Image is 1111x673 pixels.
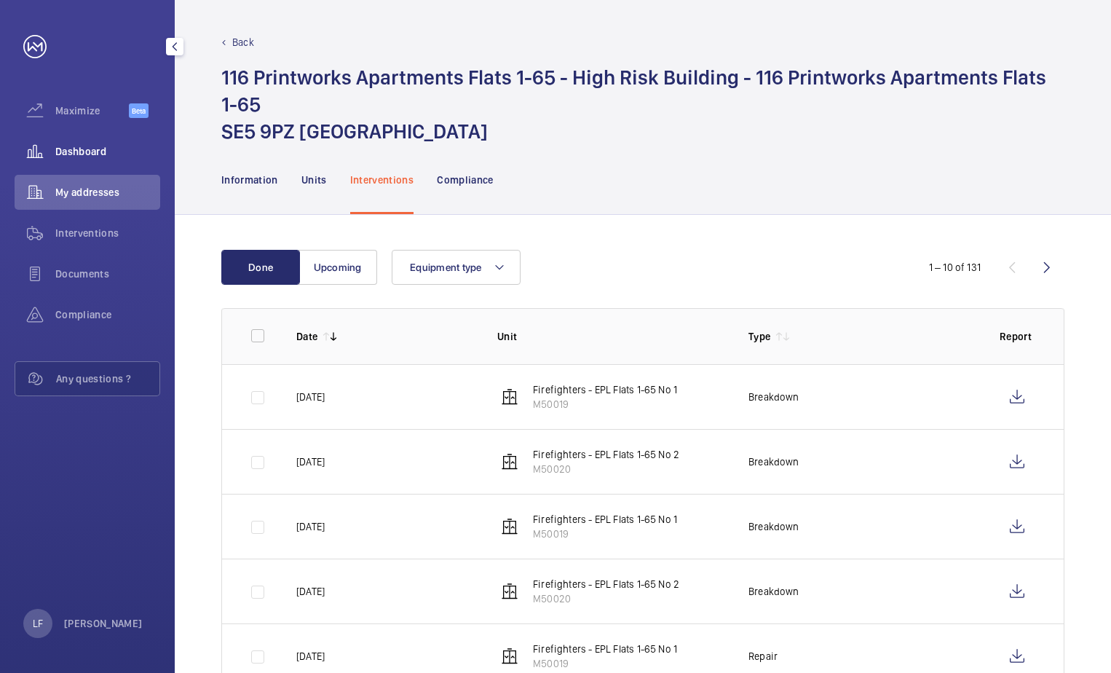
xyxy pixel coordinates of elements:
img: elevator.svg [501,648,518,665]
img: elevator.svg [501,518,518,535]
span: Interventions [55,226,160,240]
p: Report [1000,329,1035,344]
p: [DATE] [296,454,325,469]
p: [DATE] [296,519,325,534]
button: Upcoming [298,250,377,285]
span: Documents [55,267,160,281]
p: Back [232,35,254,50]
p: Unit [497,329,725,344]
img: elevator.svg [501,583,518,600]
p: M50019 [533,527,677,541]
p: Breakdown [748,519,799,534]
p: Breakdown [748,584,799,599]
span: Dashboard [55,144,160,159]
p: M50020 [533,591,679,606]
p: Date [296,329,317,344]
img: elevator.svg [501,388,518,406]
button: Done [221,250,300,285]
p: Units [301,173,327,187]
span: My addresses [55,185,160,200]
span: Beta [129,103,149,118]
p: Firefighters - EPL Flats 1-65 No 1 [533,642,677,656]
p: Breakdown [748,390,799,404]
span: Equipment type [410,261,482,273]
p: Type [748,329,770,344]
button: Equipment type [392,250,521,285]
p: Firefighters - EPL Flats 1-65 No 2 [533,447,679,462]
p: Interventions [350,173,414,187]
p: [DATE] [296,649,325,664]
p: Breakdown [748,454,799,469]
span: Any questions ? [56,371,159,386]
img: elevator.svg [501,453,518,471]
h1: 116 Printworks Apartments Flats 1-65 - High Risk Building - 116 Printworks Apartments Flats 1-65 ... [221,64,1064,145]
p: M50019 [533,397,677,412]
p: [DATE] [296,584,325,599]
p: [DATE] [296,390,325,404]
p: Firefighters - EPL Flats 1-65 No 1 [533,382,677,397]
p: Firefighters - EPL Flats 1-65 No 1 [533,512,677,527]
p: M50019 [533,656,677,671]
span: Maximize [55,103,129,118]
p: Repair [748,649,778,664]
p: Firefighters - EPL Flats 1-65 No 2 [533,577,679,591]
p: M50020 [533,462,679,476]
div: 1 – 10 of 131 [929,260,981,275]
p: Compliance [437,173,494,187]
p: [PERSON_NAME] [64,616,143,631]
p: LF [33,616,43,631]
span: Compliance [55,307,160,322]
p: Information [221,173,278,187]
